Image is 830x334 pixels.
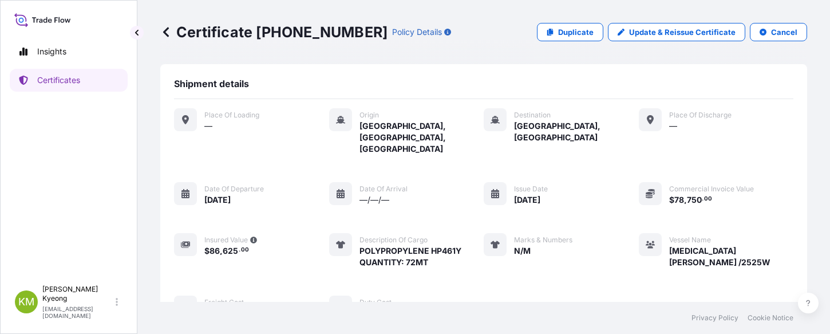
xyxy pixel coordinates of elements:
span: , [684,196,687,204]
a: Privacy Policy [691,313,738,323]
span: Date of arrival [359,184,408,194]
span: [MEDICAL_DATA][PERSON_NAME] /2525W [669,245,794,268]
span: Description of cargo [359,235,428,245]
p: Certificate [PHONE_NUMBER] [160,23,388,41]
span: [GEOGRAPHIC_DATA], [GEOGRAPHIC_DATA] [514,120,639,143]
span: . [239,248,240,252]
a: Insights [10,40,128,63]
span: $ [204,247,210,255]
span: $ [669,196,674,204]
span: Issue Date [514,184,548,194]
span: Insured Value [204,235,248,245]
a: Duplicate [537,23,603,41]
span: N/M [514,245,531,257]
span: 00 [241,248,249,252]
span: KM [18,296,34,308]
span: Date of departure [204,184,264,194]
span: Destination [514,111,551,120]
span: POLYPROPYLENE HP461Y QUANTITY: 72MT [359,245,461,268]
span: 750 [687,196,702,204]
p: Certificates [37,74,80,86]
p: [PERSON_NAME] Kyeong [42,285,113,303]
span: 86 [210,247,220,255]
span: , [220,247,223,255]
button: Cancel [750,23,807,41]
span: Shipment details [174,78,249,89]
p: Insights [37,46,66,57]
a: Certificates [10,69,128,92]
span: Place of Loading [204,111,259,120]
a: Cookie Notice [748,313,793,323]
p: Update & Reissue Certificate [629,26,736,38]
span: Place of discharge [669,111,732,120]
span: 78 [674,196,684,204]
p: Policy Details [392,26,442,38]
span: 625 [223,247,238,255]
span: . [702,197,703,201]
span: Freight Cost [204,298,244,307]
span: [DATE] [204,194,231,206]
span: [DATE] [514,194,540,206]
span: 00 [704,197,712,201]
span: — [669,120,677,132]
p: [EMAIL_ADDRESS][DOMAIN_NAME] [42,305,113,319]
span: Origin [359,111,379,120]
span: Duty Cost [359,298,392,307]
span: Vessel Name [669,235,711,245]
a: Update & Reissue Certificate [608,23,745,41]
span: Commercial Invoice Value [669,184,754,194]
span: —/—/— [359,194,389,206]
span: — [204,120,212,132]
span: Marks & Numbers [514,235,572,245]
p: Cancel [771,26,797,38]
p: Duplicate [558,26,594,38]
span: [GEOGRAPHIC_DATA], [GEOGRAPHIC_DATA], [GEOGRAPHIC_DATA] [359,120,484,155]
